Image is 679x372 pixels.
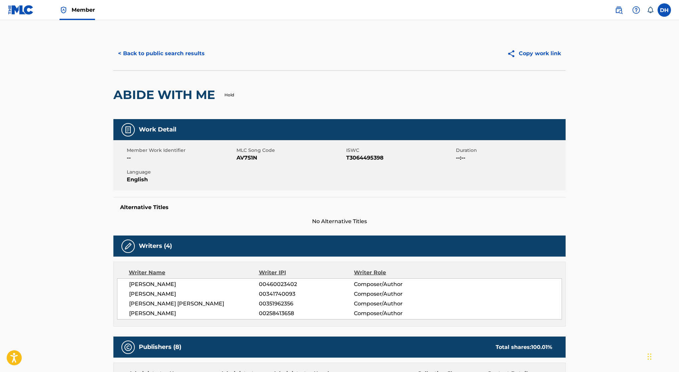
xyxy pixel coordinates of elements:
[139,126,176,133] h5: Work Detail
[127,169,235,176] span: Language
[129,300,259,308] span: [PERSON_NAME] [PERSON_NAME]
[658,3,671,17] div: User Menu
[660,254,679,308] iframe: Resource Center
[354,290,441,298] span: Composer/Author
[346,147,454,154] span: ISWC
[259,309,354,317] span: 00258413658
[60,6,68,14] img: Top Rightsholder
[615,6,623,14] img: search
[224,92,234,98] p: Hold
[129,280,259,288] span: [PERSON_NAME]
[531,344,552,350] span: 100.01 %
[456,154,564,162] span: --:--
[648,347,652,367] div: Drag
[113,45,209,62] button: < Back to public search results
[507,50,519,58] img: Copy work link
[632,6,640,14] img: help
[354,300,441,308] span: Composer/Author
[646,340,679,372] iframe: Chat Widget
[629,3,643,17] div: Help
[129,290,259,298] span: [PERSON_NAME]
[72,6,95,14] span: Member
[259,290,354,298] span: 00341740093
[236,147,345,154] span: MLC Song Code
[647,7,654,13] div: Notifications
[456,147,564,154] span: Duration
[259,280,354,288] span: 00460023402
[496,343,552,351] div: Total shares:
[113,87,218,102] h2: ABIDE WITH ME
[346,154,454,162] span: T3064495398
[127,176,235,184] span: English
[236,154,345,162] span: AV7S1N
[354,309,441,317] span: Composer/Author
[354,269,441,277] div: Writer Role
[127,154,235,162] span: --
[612,3,625,17] a: Public Search
[139,343,181,351] h5: Publishers (8)
[124,242,132,250] img: Writers
[113,217,566,225] span: No Alternative Titles
[259,269,354,277] div: Writer IPI
[259,300,354,308] span: 00351962356
[124,126,132,134] img: Work Detail
[502,45,566,62] button: Copy work link
[120,204,559,211] h5: Alternative Titles
[129,309,259,317] span: [PERSON_NAME]
[124,343,132,351] img: Publishers
[139,242,172,250] h5: Writers (4)
[127,147,235,154] span: Member Work Identifier
[354,280,441,288] span: Composer/Author
[8,5,34,15] img: MLC Logo
[129,269,259,277] div: Writer Name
